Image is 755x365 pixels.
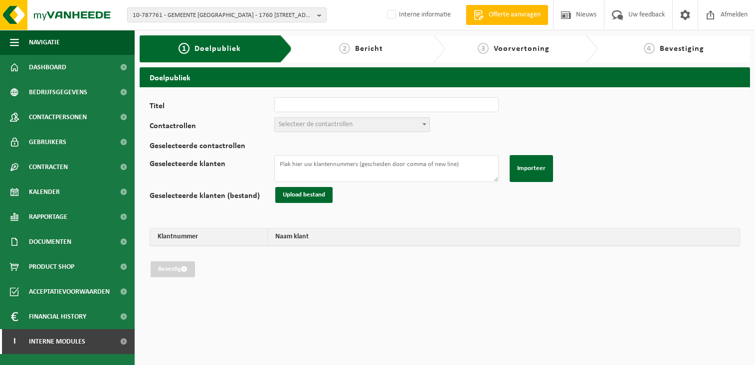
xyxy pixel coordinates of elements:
[29,80,87,105] span: Bedrijfsgegevens
[150,142,274,150] label: Geselecteerde contactrollen
[179,43,189,54] span: 1
[140,67,750,87] h2: Doelpubliek
[150,122,274,132] label: Contactrollen
[29,180,60,204] span: Kalender
[268,228,740,246] th: Naam klant
[29,329,85,354] span: Interne modules
[29,155,68,180] span: Contracten
[127,7,327,22] button: 10-787761 - GEMEENTE [GEOGRAPHIC_DATA] - 1760 [STREET_ADDRESS]
[29,204,67,229] span: Rapportage
[385,7,451,22] label: Interne informatie
[478,43,489,54] span: 3
[29,30,60,55] span: Navigatie
[466,5,548,25] a: Offerte aanvragen
[150,102,274,112] label: Titel
[494,45,550,53] span: Voorvertoning
[150,228,268,246] th: Klantnummer
[150,192,274,203] label: Geselecteerde klanten (bestand)
[29,229,71,254] span: Documenten
[279,121,353,128] span: Selecteer de contactrollen
[150,160,274,182] label: Geselecteerde klanten
[133,8,313,23] span: 10-787761 - GEMEENTE [GEOGRAPHIC_DATA] - 1760 [STREET_ADDRESS]
[660,45,704,53] span: Bevestiging
[151,261,195,277] button: Bevestig
[510,155,553,182] button: Importeer
[194,45,241,53] span: Doelpubliek
[29,279,110,304] span: Acceptatievoorwaarden
[275,187,333,203] button: Upload bestand
[339,43,350,54] span: 2
[29,130,66,155] span: Gebruikers
[29,55,66,80] span: Dashboard
[29,254,74,279] span: Product Shop
[486,10,543,20] span: Offerte aanvragen
[10,329,19,354] span: I
[29,304,86,329] span: Financial History
[355,45,383,53] span: Bericht
[644,43,655,54] span: 4
[29,105,87,130] span: Contactpersonen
